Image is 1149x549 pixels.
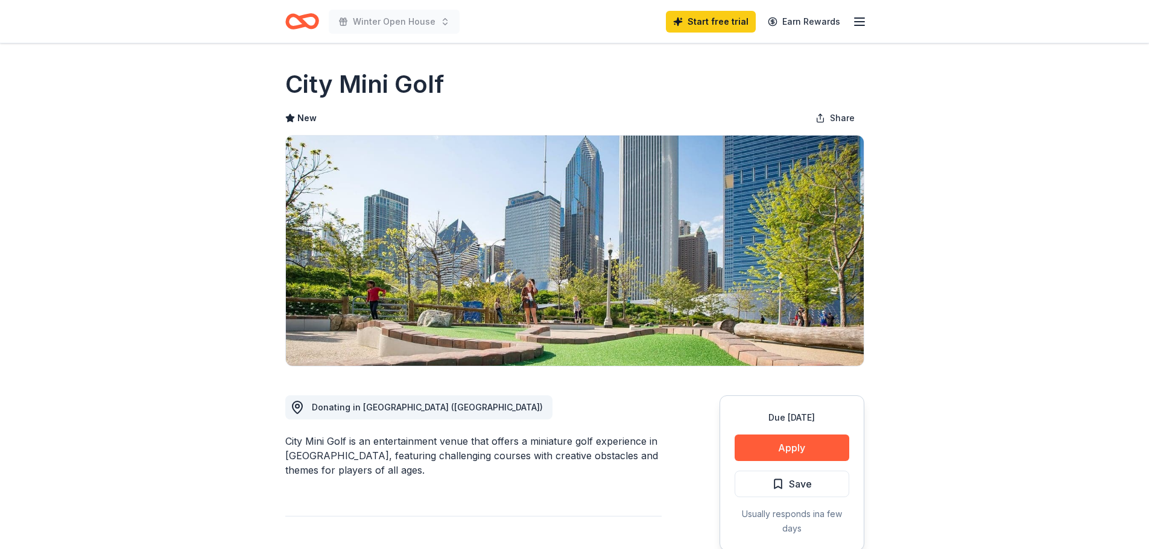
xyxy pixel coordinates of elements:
[666,11,756,33] a: Start free trial
[830,111,855,125] span: Share
[285,7,319,36] a: Home
[761,11,847,33] a: Earn Rewards
[285,67,444,101] h1: City Mini Golf
[735,471,849,497] button: Save
[285,434,662,477] div: City Mini Golf is an entertainment venue that offers a miniature golf experience in [GEOGRAPHIC_D...
[735,507,849,536] div: Usually responds in a few days
[297,111,317,125] span: New
[735,434,849,461] button: Apply
[353,14,435,29] span: Winter Open House
[735,410,849,425] div: Due [DATE]
[312,402,543,412] span: Donating in [GEOGRAPHIC_DATA] ([GEOGRAPHIC_DATA])
[329,10,460,34] button: Winter Open House
[789,476,812,492] span: Save
[286,136,864,366] img: Image for City Mini Golf
[806,106,864,130] button: Share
